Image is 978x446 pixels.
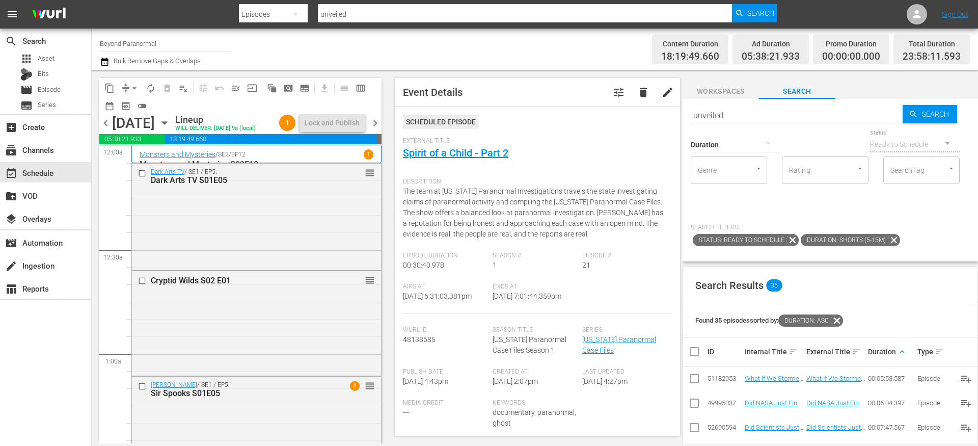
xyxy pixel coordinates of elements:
[822,51,880,63] span: 00:00:00.000
[745,375,803,390] a: What If We Stormed Area 51 - Unveiled
[403,335,436,344] span: 48138685
[6,8,18,20] span: menu
[403,178,667,186] span: Description:
[101,80,118,96] span: Copy Lineup
[732,4,777,22] button: Search
[151,381,330,398] div: / SE1 / EP5:
[137,101,147,111] span: toggle_off
[151,388,330,398] div: Sir Spooks S01E05
[5,121,17,134] span: Create
[806,375,865,390] a: What If We Stormed Area 51 - Unveiled
[631,80,656,104] button: delete
[946,164,956,173] button: Open
[656,80,680,104] button: edit
[151,381,197,388] a: [PERSON_NAME]
[151,175,330,185] div: Dark Arts TV S01E05
[178,83,188,93] span: playlist_remove_outlined
[175,114,256,125] div: Lineup
[403,283,487,291] span: Airs At
[493,261,497,269] span: 1
[493,408,576,427] span: documentary, paranormal, ghost
[789,347,798,356] span: sort
[20,53,33,65] span: Asset
[742,51,800,63] span: 05:38:21.933
[333,78,352,98] span: Day Calendar View
[151,168,330,185] div: / SE1 / EP5:
[582,377,628,385] span: [DATE] 4:27pm
[283,83,293,93] span: pageview_outlined
[365,380,375,390] button: reorder
[403,137,667,145] span: External Title
[708,399,742,407] div: 49995037
[683,85,759,98] span: Workspaces
[693,234,786,246] span: Status: Ready to Schedule
[754,164,764,173] button: Open
[582,326,667,334] span: Series
[38,69,49,79] span: Bits
[118,98,134,114] span: View Backup
[691,223,970,232] p: Search Filters:
[855,164,865,173] button: Open
[766,279,782,292] span: 35
[403,326,487,334] span: Wurl Id
[745,346,803,358] div: Internal Title
[493,292,561,300] span: [DATE] 7:01:44.359pm
[215,151,218,158] p: /
[870,130,960,159] div: Ready to Schedule
[493,326,577,334] span: Season Title
[403,115,479,129] div: Scheduled Episode
[637,86,649,98] span: delete
[918,105,957,123] span: Search
[38,54,55,64] span: Asset
[305,114,360,132] div: Lock and Publish
[935,347,944,356] span: sort
[376,134,382,144] span: 00:01:48.407
[403,187,663,238] span: The team at [US_STATE] Paranormal Investigations travels the state investigating claims of parano...
[134,98,150,114] span: 24 hours Lineup View is OFF
[960,397,972,409] span: playlist_add
[917,399,952,407] div: Episode
[403,368,487,376] span: Publish Date
[350,381,360,390] span: 1
[403,252,487,260] span: Episode Duration
[661,51,719,63] span: 18:19:49.660
[903,51,961,63] span: 23:58:11.593
[662,86,674,98] span: edit
[582,261,590,269] span: 21
[112,115,155,132] div: [DATE]
[365,380,375,391] span: reorder
[20,84,33,96] span: Episode
[151,168,184,175] a: Dark Arts TV
[5,144,17,156] span: Channels
[5,260,17,272] span: Ingestion
[5,190,17,202] span: VOD
[99,117,112,129] span: chevron_left
[313,78,333,98] span: Download as CSV
[801,234,888,246] span: Duration: Shorts (5-15m)
[806,399,863,430] a: Did NASA Just Find Proof of Parallel Universes - Unveiled
[228,80,244,96] span: Fill episodes with ad slates
[708,424,742,431] div: 52690594
[38,100,56,110] span: Series
[101,98,118,114] span: Month Calendar View
[742,37,800,51] div: Ad Duration
[296,80,313,96] span: Create Series Block
[403,399,487,407] span: Media Credit
[151,276,330,285] div: Cryptid Wilds S02 E01
[493,335,566,354] span: [US_STATE] Paranormal Case Files Season 1
[582,335,656,354] a: [US_STATE] Paranormal Case Files
[582,252,667,260] span: Episode #
[613,86,625,98] span: Customize Event
[5,167,17,179] span: Schedule
[868,424,914,431] div: 00:07:47.567
[898,347,907,356] span: keyboard_arrow_up
[852,347,861,356] span: sort
[247,83,257,93] span: input
[403,86,463,98] span: Event Details
[146,83,156,93] span: autorenew_outlined
[267,83,277,93] span: auto_awesome_motion_outlined
[352,80,369,96] span: Week Calendar View
[960,373,972,385] span: playlist_add
[129,83,140,93] span: arrow_drop_down
[38,85,61,95] span: Episode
